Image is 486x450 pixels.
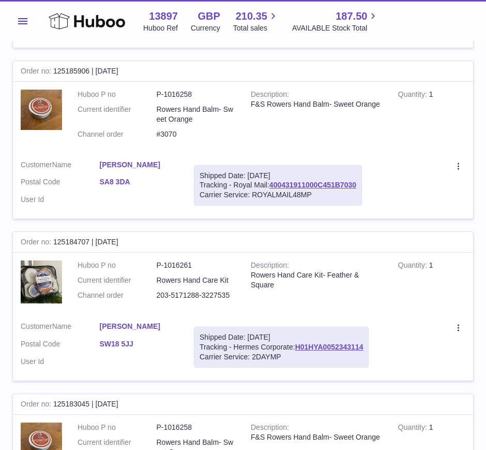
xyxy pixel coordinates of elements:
a: [PERSON_NAME] [100,322,179,331]
div: 125183045 | [DATE] [13,394,473,415]
a: 400431911000C451B7030 [269,181,356,189]
div: Shipped Date: [DATE] [200,171,356,181]
dt: Huboo P no [78,423,157,432]
dd: Rowers Hand Care Kit [157,275,236,285]
span: Total sales [233,23,279,33]
div: 125184707 | [DATE] [13,232,473,253]
div: Currency [191,23,220,33]
strong: GBP [198,9,220,23]
strong: Quantity [398,261,429,272]
dt: User Id [21,195,100,205]
dt: Current identifier [78,275,157,285]
a: H01HYA0052343114 [295,343,363,351]
dd: P-1016261 [157,260,236,270]
span: Customer [21,161,52,169]
dd: #3070 [157,129,236,139]
div: Tracking - Royal Mail: [194,165,362,206]
strong: Order no [21,238,53,249]
td: 1 [390,82,473,152]
div: Rowers Hand Care Kit- Feather & Square [251,270,383,290]
strong: Description [251,423,289,434]
img: il_fullxfull.5603997955_dj5x.jpg [21,260,62,303]
strong: Quantity [398,90,429,101]
dt: Name [21,322,100,334]
a: SA8 3DA [100,177,179,187]
dt: User Id [21,357,100,367]
div: F&S Rowers Hand Balm- Sweet Orange [251,99,383,109]
dd: P-1016258 [157,90,236,99]
a: SW18 5JJ [100,339,179,349]
span: AVAILABLE Stock Total [292,23,379,33]
img: il_fullxfull.5886850907_h4oi.jpg [21,90,62,130]
dd: 203-5171288-3227535 [157,291,236,300]
div: Carrier Service: ROYALMAIL48MP [200,190,356,200]
dd: P-1016258 [157,423,236,432]
div: Carrier Service: 2DAYMP [200,352,363,362]
span: 187.50 [336,9,367,23]
dt: Channel order [78,129,157,139]
strong: Order no [21,400,53,411]
strong: Order no [21,67,53,78]
strong: Description [251,90,289,101]
dt: Name [21,160,100,172]
div: Shipped Date: [DATE] [200,332,363,342]
span: Customer [21,322,52,330]
a: [PERSON_NAME] [100,160,179,170]
div: Tracking - Hermes Corporate: [194,327,369,368]
dt: Postal Code [21,339,100,352]
span: 210.35 [236,9,267,23]
a: 210.35 Total sales [233,9,279,33]
strong: Quantity [398,423,429,434]
dt: Postal Code [21,177,100,190]
a: 187.50 AVAILABLE Stock Total [292,9,379,33]
strong: Description [251,261,289,272]
td: 1 [390,253,473,314]
strong: 13897 [149,9,178,23]
dd: Rowers Hand Balm- Sweet Orange [157,105,236,124]
div: F&S Rowers Hand Balm- Sweet Orange [251,432,383,442]
dt: Current identifier [78,105,157,124]
dt: Huboo P no [78,90,157,99]
div: Huboo Ref [143,23,178,33]
dt: Huboo P no [78,260,157,270]
dt: Channel order [78,291,157,300]
div: 125185906 | [DATE] [13,61,473,82]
